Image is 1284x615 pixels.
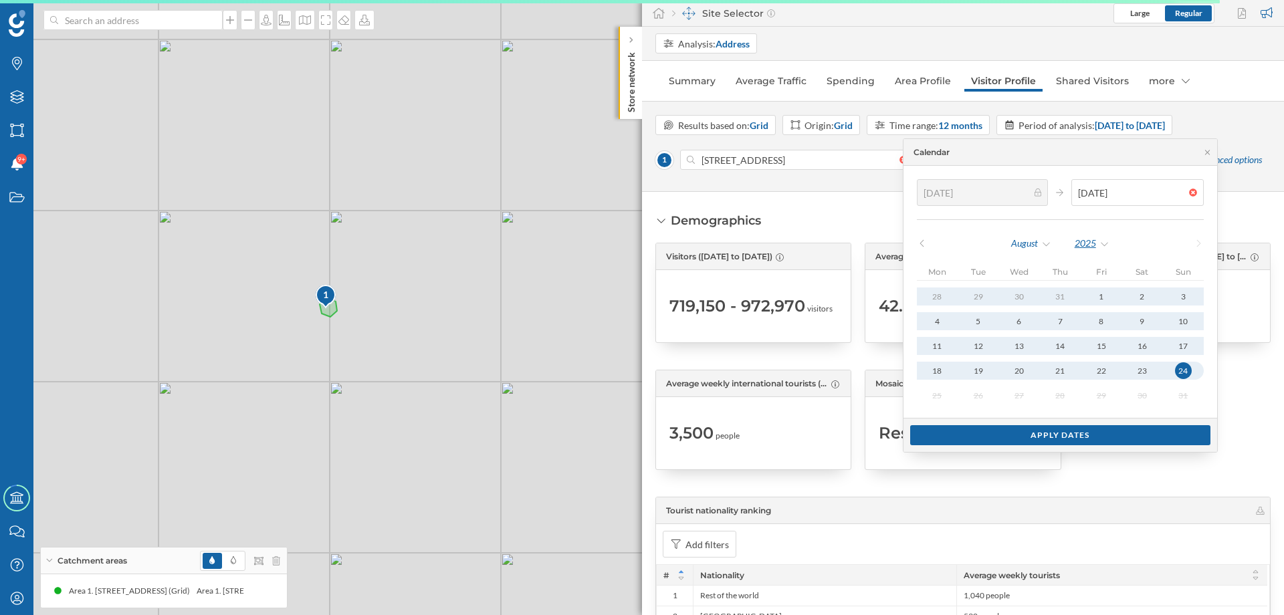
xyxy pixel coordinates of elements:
div: 23 [1121,362,1162,379]
div: 1 [657,586,693,606]
span: people [716,430,740,442]
div: 29 [958,288,998,305]
span: Large [1130,8,1150,18]
button: 12 [958,337,998,355]
button: 19 [958,362,998,380]
div: 1 [1081,288,1121,305]
div: Rest of the world [693,586,956,606]
div: 21 [1040,362,1081,379]
div: 13 [998,338,1039,354]
span: Visitors ([DATE] to [DATE]) [666,251,772,263]
button: 15 [1081,337,1121,355]
div: 30 [998,288,1039,305]
button: 8 [1081,312,1121,330]
div: 5 [958,313,998,330]
span: Mosaic most common subcategory ([DATE] to [DATE]) [875,378,1037,390]
a: Area Profile [888,70,958,92]
p: Sat [1121,267,1162,277]
div: more [1142,70,1196,92]
div: 19 [958,362,998,379]
button: 28 [917,287,958,305]
div: 24 [1175,362,1192,379]
div: Demographics [671,212,761,229]
button: 18 [917,362,958,380]
button: 16 [1121,337,1162,355]
p: Store network [625,47,638,112]
button: 1 [1081,287,1121,305]
div: Add filters [685,537,729,551]
span: Average weekly tourists [964,570,1060,580]
p: Tue [958,267,998,277]
div: 20 [998,362,1039,379]
div: Results based on: [678,118,768,132]
div: 10 [1163,313,1204,330]
a: Average Traffic [729,70,813,92]
span: 3,500 [669,422,714,444]
div: Origin: [805,118,853,132]
button: 13 [998,337,1039,355]
div: 14 [1040,338,1081,354]
img: Geoblink Logo [9,10,25,37]
div: Site Selector [672,7,775,20]
button: 30 [998,287,1039,305]
div: Nationality [693,565,956,585]
button: 29 [958,287,998,305]
div: Period of analysis: [1019,118,1165,132]
div: 28 [917,288,958,305]
div: 9 [1121,313,1162,330]
div: 16 [1121,338,1162,354]
div: Calendar [914,146,950,158]
div: 8 [1081,313,1121,330]
span: Tourist nationality ranking [666,505,771,517]
div: 7 [1040,313,1081,330]
div: 18 [917,362,958,379]
p: Wed [998,267,1039,277]
button: 9 [1121,312,1162,330]
div: 22 [1081,362,1121,379]
button: 31 [1040,287,1081,305]
span: Average age ([DEMOGRAPHIC_DATA][DATE] to [DATE]) [875,251,1037,263]
a: Visitor Profile [964,70,1043,92]
strong: Grid [834,120,853,131]
button: 3 [1163,287,1204,305]
span: 719,150 - 972,970 [669,295,805,317]
span: Catchment areas [58,555,127,567]
a: Summary [662,70,722,92]
p: Thu [1040,267,1081,277]
div: Time range: [889,118,982,132]
div: 2 [1121,288,1162,305]
span: 42.8 [879,295,914,317]
button: 24 [1163,362,1204,380]
span: 9+ [17,152,25,166]
div: Analysis: [678,37,750,51]
strong: Address [716,38,750,49]
span: Average weekly international tourists ([DATE] to [DATE]) [666,378,828,390]
div: 3 [1163,288,1204,305]
div: 31 [1040,288,1081,305]
div: 1 [315,288,337,301]
button: 20 [998,362,1039,380]
button: 4 [917,312,958,330]
button: 6 [998,312,1039,330]
span: Soporte [28,9,76,21]
button: 5 [958,312,998,330]
span: 1,040 people [964,590,1010,601]
span: Regular [1175,8,1202,18]
span: Residential Elites [879,422,1021,444]
div: 15 [1081,338,1121,354]
span: visitors [807,303,833,315]
button: 22 [1081,362,1121,380]
button: 21 [1040,362,1081,380]
img: dashboards-manager.svg [682,7,695,20]
div: 4 [917,313,958,330]
img: pois-map-marker.svg [315,284,338,310]
div: 1 [315,284,335,308]
strong: Grid [750,120,768,131]
button: 23 [1121,362,1162,380]
button: 2 [1121,287,1162,305]
p: Sun [1163,267,1204,277]
button: 10 [1163,312,1204,330]
button: 14 [1040,337,1081,355]
a: Spending [820,70,881,92]
div: 17 [1163,338,1204,354]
